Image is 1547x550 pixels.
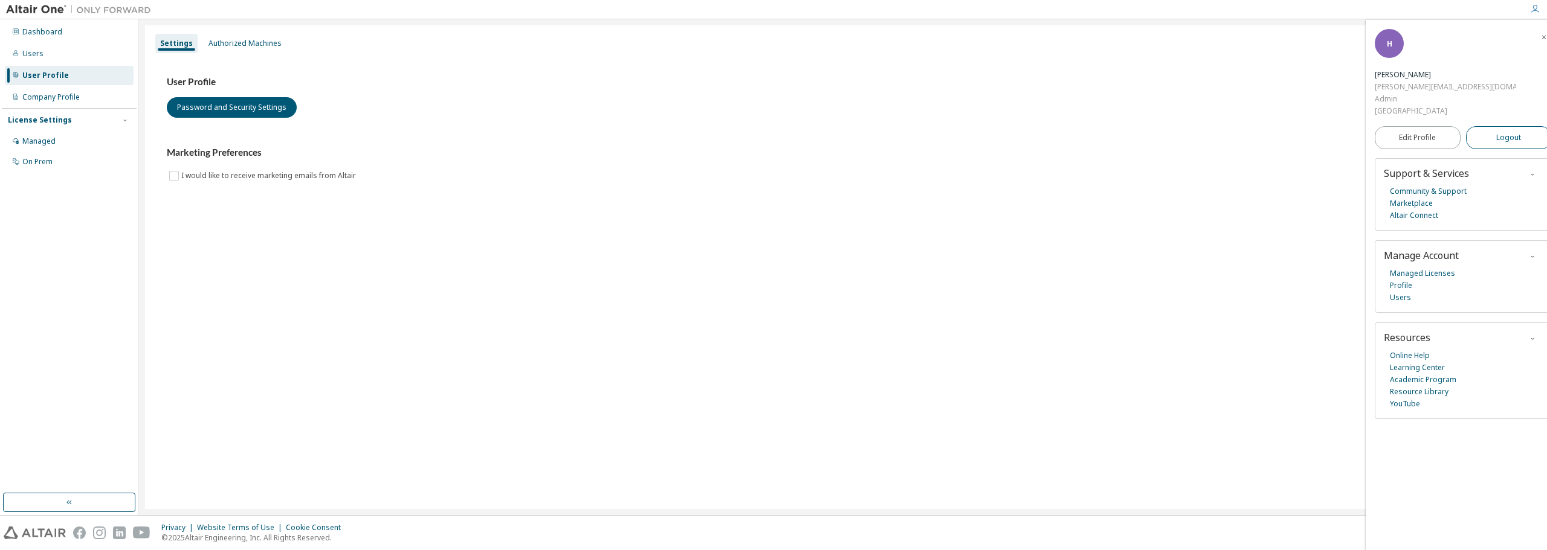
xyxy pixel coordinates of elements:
[113,526,126,539] img: linkedin.svg
[1375,126,1461,149] a: Edit Profile
[1390,398,1420,410] a: YouTube
[1399,133,1436,142] span: Edit Profile
[208,39,282,48] div: Authorized Machines
[286,523,348,532] div: Cookie Consent
[1390,386,1448,398] a: Resource Library
[1390,362,1445,374] a: Learning Center
[1384,167,1469,180] span: Support & Services
[133,526,150,539] img: youtube.svg
[167,147,1519,159] h3: Marketing Preferences
[161,523,197,532] div: Privacy
[22,27,62,37] div: Dashboard
[1390,267,1455,280] a: Managed Licenses
[1390,374,1456,386] a: Academic Program
[22,71,69,80] div: User Profile
[1390,185,1467,197] a: Community & Support
[1387,39,1392,49] span: H
[1375,105,1516,117] div: [GEOGRAPHIC_DATA]
[197,523,286,532] div: Website Terms of Use
[22,157,53,167] div: On Prem
[167,76,1519,88] h3: User Profile
[1384,249,1459,262] span: Manage Account
[1390,292,1411,304] a: Users
[160,39,193,48] div: Settings
[1375,81,1516,93] div: [PERSON_NAME][EMAIL_ADDRESS][DOMAIN_NAME]
[161,532,348,543] p: © 2025 Altair Engineering, Inc. All Rights Reserved.
[73,526,86,539] img: facebook.svg
[22,136,56,146] div: Managed
[4,526,66,539] img: altair_logo.svg
[22,49,44,59] div: Users
[1375,93,1516,105] div: Admin
[1390,197,1433,209] a: Marketplace
[1496,132,1521,144] span: Logout
[6,4,157,16] img: Altair One
[1375,69,1516,81] div: Hidemine Obara
[167,97,297,118] button: Password and Security Settings
[1390,209,1438,222] a: Altair Connect
[93,526,106,539] img: instagram.svg
[1384,331,1430,344] span: Resources
[181,168,358,183] label: I would like to receive marketing emails from Altair
[8,115,72,125] div: License Settings
[22,92,80,102] div: Company Profile
[1390,280,1412,292] a: Profile
[1390,350,1430,362] a: Online Help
